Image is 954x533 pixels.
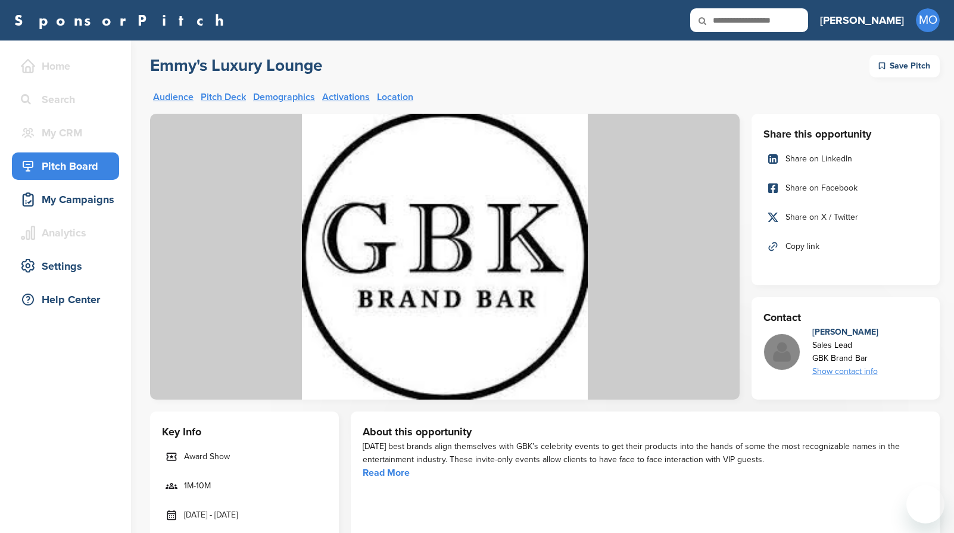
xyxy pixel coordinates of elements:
[764,334,800,370] img: Missing
[253,92,315,102] a: Demographics
[18,189,119,210] div: My Campaigns
[763,205,928,230] a: Share on X / Twitter
[12,119,119,147] a: My CRM
[785,240,819,253] span: Copy link
[820,7,904,33] a: [PERSON_NAME]
[18,155,119,177] div: Pitch Board
[785,211,858,224] span: Share on X / Twitter
[162,423,327,440] h3: Key Info
[363,467,410,479] a: Read More
[763,176,928,201] a: Share on Facebook
[18,255,119,277] div: Settings
[18,289,119,310] div: Help Center
[812,365,878,378] div: Show contact info
[820,12,904,29] h3: [PERSON_NAME]
[18,89,119,110] div: Search
[150,55,322,77] a: Emmy's Luxury Lounge
[363,440,928,466] div: [DATE] best brands align themselves with GBK’s celebrity events to get their products into the ha...
[14,13,232,28] a: SponsorPitch
[906,485,944,523] iframe: Button to launch messaging window
[763,234,928,259] a: Copy link
[12,152,119,180] a: Pitch Board
[812,339,878,352] div: Sales Lead
[916,8,940,32] span: MO
[184,479,211,493] span: 1M-10M
[869,55,940,77] div: Save Pitch
[201,92,246,102] a: Pitch Deck
[785,182,858,195] span: Share on Facebook
[12,52,119,80] a: Home
[150,55,322,76] h2: Emmy's Luxury Lounge
[12,253,119,280] a: Settings
[18,222,119,244] div: Analytics
[812,352,878,365] div: GBK Brand Bar
[12,186,119,213] a: My Campaigns
[363,423,928,440] h3: About this opportunity
[322,92,370,102] a: Activations
[812,326,878,339] div: [PERSON_NAME]
[12,86,119,113] a: Search
[12,286,119,313] a: Help Center
[763,309,928,326] h3: Contact
[12,219,119,247] a: Analytics
[763,147,928,172] a: Share on LinkedIn
[785,152,852,166] span: Share on LinkedIn
[184,450,230,463] span: Award Show
[184,509,238,522] span: [DATE] - [DATE]
[150,114,740,400] img: Sponsorpitch &
[18,55,119,77] div: Home
[153,92,194,102] a: Audience
[763,126,928,142] h3: Share this opportunity
[18,122,119,144] div: My CRM
[377,92,413,102] a: Location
